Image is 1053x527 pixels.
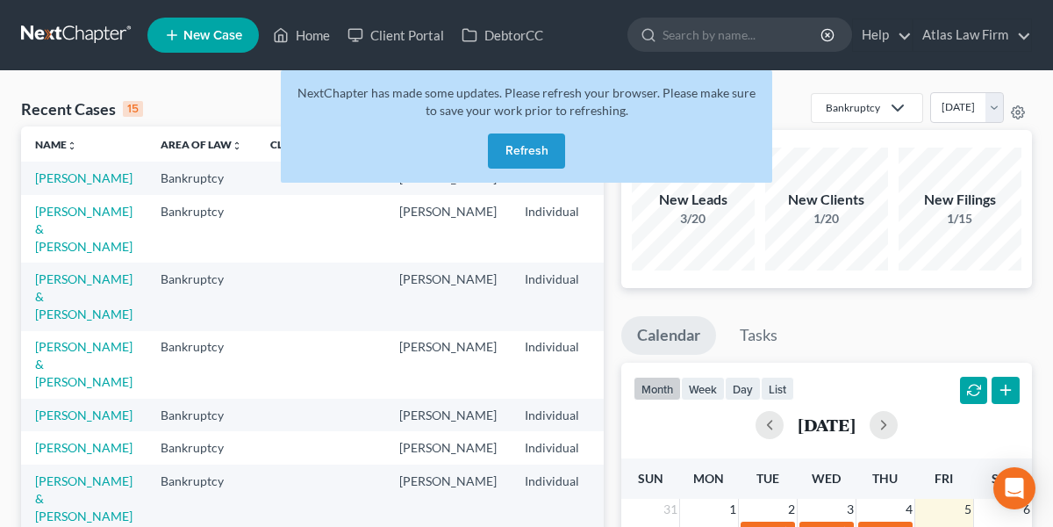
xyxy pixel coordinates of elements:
td: [PERSON_NAME] [385,195,511,263]
td: Bankruptcy [147,195,256,263]
a: Home [264,19,339,51]
td: MNB [593,331,679,399]
a: [PERSON_NAME] & [PERSON_NAME] [35,473,133,523]
td: MNB [593,263,679,330]
span: Sun [638,471,663,486]
td: MNB [593,431,679,464]
td: Individual [511,195,593,263]
a: Tasks [724,316,793,355]
td: [PERSON_NAME] [385,431,511,464]
a: Client Portal [339,19,453,51]
td: [PERSON_NAME] [385,331,511,399]
a: [PERSON_NAME] [35,408,133,422]
a: Calendar [621,316,716,355]
td: Bankruptcy [147,263,256,330]
div: Recent Cases [21,98,143,119]
button: list [761,377,794,401]
h2: [DATE] [798,415,856,434]
div: Open Intercom Messenger [993,467,1035,509]
span: Tue [756,471,779,486]
div: 1/20 [765,210,888,227]
td: Individual [511,331,593,399]
a: [PERSON_NAME] & [PERSON_NAME] [35,204,133,254]
td: Bankruptcy [147,431,256,464]
td: MNB [593,195,679,263]
button: day [725,377,761,401]
span: 2 [786,499,797,520]
a: Atlas Law Firm [913,19,1031,51]
div: New Clients [765,190,888,210]
span: 5 [963,499,973,520]
span: Sat [992,471,1014,486]
i: unfold_more [67,141,77,151]
div: 3/20 [632,210,755,227]
span: New Case [183,29,242,42]
td: Bankruptcy [147,399,256,431]
td: Individual [511,431,593,464]
a: [PERSON_NAME] & [PERSON_NAME] [35,271,133,321]
a: DebtorCC [453,19,552,51]
th: Claims & Services [256,126,385,162]
div: New Filings [899,190,1021,210]
span: Thu [872,471,898,486]
a: [PERSON_NAME] [35,440,133,455]
div: Bankruptcy [826,100,880,115]
span: 31 [662,499,679,520]
span: 1 [727,499,738,520]
span: Mon [693,471,724,486]
a: [PERSON_NAME] [35,170,133,185]
span: 4 [904,499,914,520]
td: MNB [593,399,679,431]
a: Area of Lawunfold_more [161,138,242,151]
i: unfold_more [232,141,242,151]
div: 1/15 [899,210,1021,227]
button: week [681,377,725,401]
td: Bankruptcy [147,162,256,194]
div: 15 [123,101,143,117]
a: [PERSON_NAME] & [PERSON_NAME] [35,339,133,389]
a: Help [853,19,912,51]
td: Bankruptcy [147,331,256,399]
td: [PERSON_NAME] [385,263,511,330]
button: Refresh [488,134,565,169]
input: Search by name... [663,18,823,51]
td: Individual [511,263,593,330]
div: New Leads [632,190,755,210]
button: month [634,377,681,401]
span: Wed [812,471,841,486]
span: Fri [935,471,953,486]
td: [PERSON_NAME] [385,399,511,431]
span: NextChapter has made some updates. Please refresh your browser. Please make sure to save your wor... [297,85,756,118]
td: Individual [511,399,593,431]
a: Nameunfold_more [35,138,77,151]
span: 3 [845,499,856,520]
